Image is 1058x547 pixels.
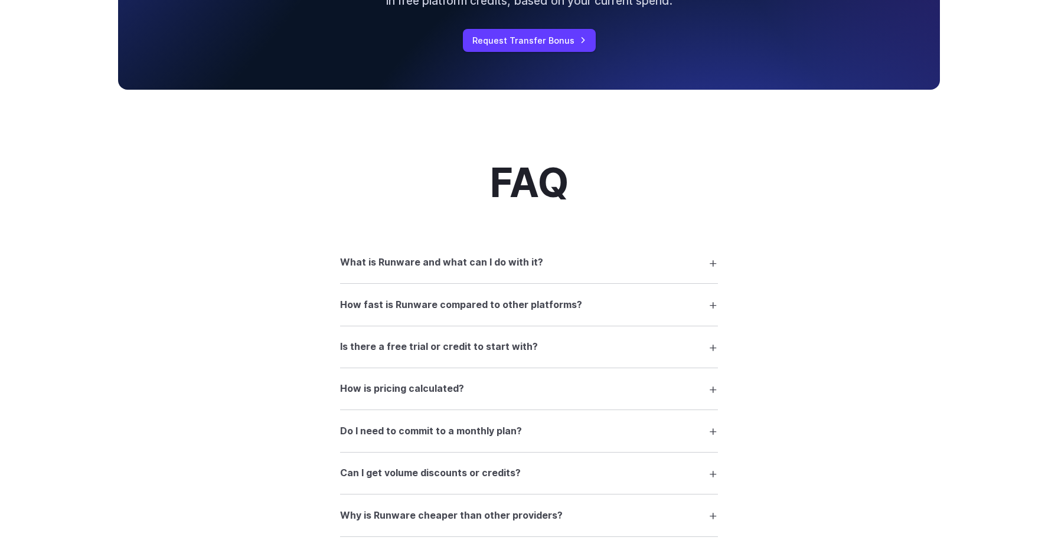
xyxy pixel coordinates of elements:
[340,420,718,442] summary: Do I need to commit to a monthly plan?
[463,29,596,52] a: Request Transfer Bonus
[340,297,582,313] h3: How fast is Runware compared to other platforms?
[340,381,464,397] h3: How is pricing calculated?
[340,293,718,316] summary: How fast is Runware compared to other platforms?
[340,336,718,358] summary: Is there a free trial or credit to start with?
[340,255,543,270] h3: What is Runware and what can I do with it?
[340,462,718,484] summary: Can I get volume discounts or credits?
[340,424,522,439] h3: Do I need to commit to a monthly plan?
[340,504,718,526] summary: Why is Runware cheaper than other providers?
[490,161,569,204] h2: FAQ
[340,466,521,481] h3: Can I get volume discounts or credits?
[340,339,538,355] h3: Is there a free trial or credit to start with?
[340,251,718,274] summary: What is Runware and what can I do with it?
[340,508,563,523] h3: Why is Runware cheaper than other providers?
[340,378,718,400] summary: How is pricing calculated?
